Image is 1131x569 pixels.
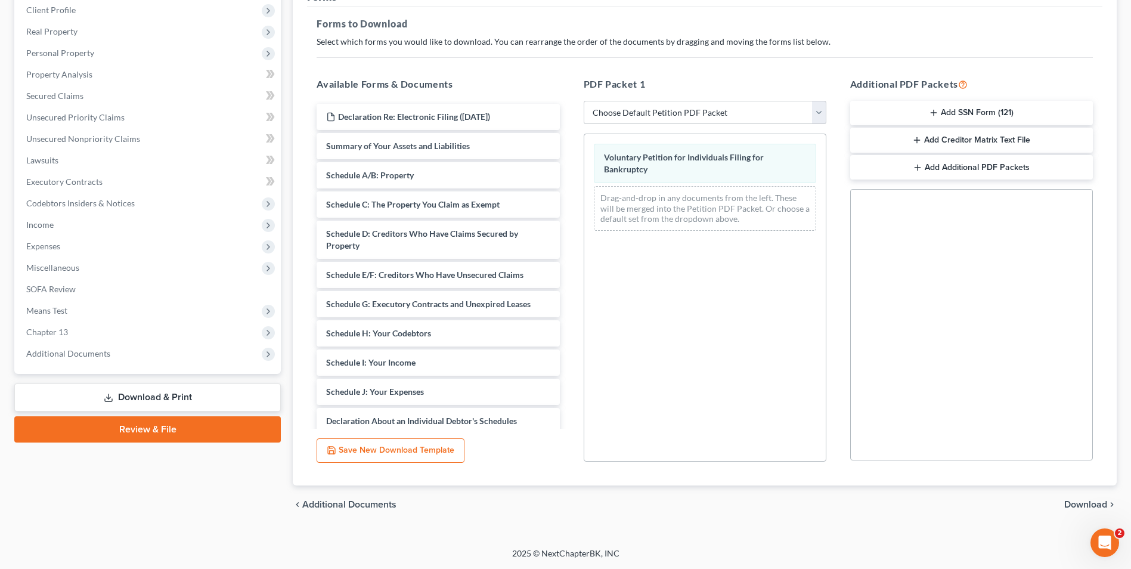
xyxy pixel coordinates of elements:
h5: PDF Packet 1 [584,77,826,91]
button: Download chevron_right [1064,500,1117,509]
a: Property Analysis [17,64,281,85]
span: Schedule E/F: Creditors Who Have Unsecured Claims [326,270,523,280]
span: Unsecured Nonpriority Claims [26,134,140,144]
span: Schedule I: Your Income [326,357,416,367]
button: Add Creditor Matrix Text File [850,128,1093,153]
span: Real Property [26,26,78,36]
span: Codebtors Insiders & Notices [26,198,135,208]
span: Expenses [26,241,60,251]
a: Executory Contracts [17,171,281,193]
span: Declaration About an Individual Debtor's Schedules [326,416,517,426]
i: chevron_left [293,500,302,509]
i: chevron_right [1107,500,1117,509]
span: Income [26,219,54,230]
span: Client Profile [26,5,76,15]
span: SOFA Review [26,284,76,294]
a: Download & Print [14,384,281,412]
span: Schedule J: Your Expenses [326,386,424,397]
span: Declaration Re: Electronic Filing ([DATE]) [338,112,490,122]
p: Select which forms you would like to download. You can rearrange the order of the documents by dr... [317,36,1093,48]
span: Voluntary Petition for Individuals Filing for Bankruptcy [604,152,764,174]
span: Unsecured Priority Claims [26,112,125,122]
a: Unsecured Nonpriority Claims [17,128,281,150]
span: Secured Claims [26,91,83,101]
span: Executory Contracts [26,177,103,187]
span: Chapter 13 [26,327,68,337]
div: 2025 © NextChapterBK, INC [226,548,906,569]
iframe: Intercom live chat [1090,528,1119,557]
h5: Available Forms & Documents [317,77,559,91]
button: Add Additional PDF Packets [850,155,1093,180]
button: Save New Download Template [317,438,464,463]
div: Drag-and-drop in any documents from the left. These will be merged into the Petition PDF Packet. ... [594,186,816,231]
button: Add SSN Form (121) [850,101,1093,126]
span: Personal Property [26,48,94,58]
a: Lawsuits [17,150,281,171]
span: Additional Documents [26,348,110,358]
span: Additional Documents [302,500,396,509]
span: Download [1064,500,1107,509]
span: Schedule G: Executory Contracts and Unexpired Leases [326,299,531,309]
span: Property Analysis [26,69,92,79]
span: Lawsuits [26,155,58,165]
h5: Additional PDF Packets [850,77,1093,91]
a: Review & File [14,416,281,443]
span: Schedule A/B: Property [326,170,414,180]
a: SOFA Review [17,279,281,300]
span: Summary of Your Assets and Liabilities [326,141,470,151]
span: 2 [1115,528,1124,538]
a: Unsecured Priority Claims [17,107,281,128]
h5: Forms to Download [317,17,1093,31]
span: Miscellaneous [26,262,79,273]
span: Schedule H: Your Codebtors [326,328,431,338]
span: Means Test [26,305,67,316]
a: chevron_left Additional Documents [293,500,396,509]
a: Secured Claims [17,85,281,107]
span: Schedule D: Creditors Who Have Claims Secured by Property [326,228,518,251]
span: Schedule C: The Property You Claim as Exempt [326,199,500,209]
